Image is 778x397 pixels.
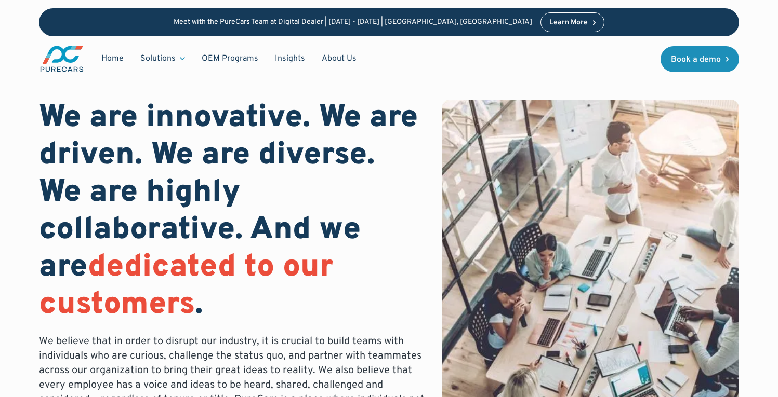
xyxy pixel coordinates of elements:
p: Meet with the PureCars Team at Digital Dealer | [DATE] - [DATE] | [GEOGRAPHIC_DATA], [GEOGRAPHIC_... [174,18,532,27]
div: Learn More [549,19,588,26]
a: main [39,45,85,73]
a: OEM Programs [193,49,267,69]
a: Home [93,49,132,69]
a: Learn More [540,12,605,32]
img: purecars logo [39,45,85,73]
div: Solutions [132,49,193,69]
a: Insights [267,49,313,69]
a: Book a demo [661,46,740,72]
a: About Us [313,49,365,69]
h1: We are innovative. We are driven. We are diverse. We are highly collaborative. And we are . [39,100,425,324]
div: Book a demo [671,56,721,64]
div: Solutions [140,53,176,64]
span: dedicated to our customers [39,248,333,325]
